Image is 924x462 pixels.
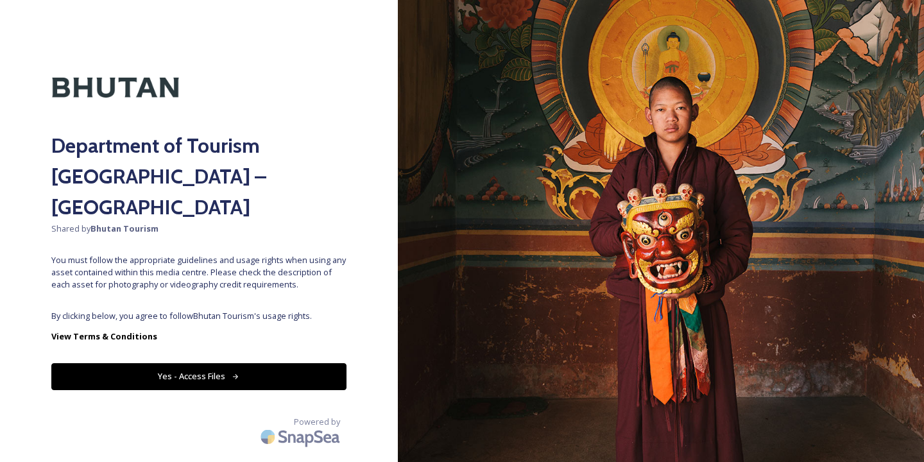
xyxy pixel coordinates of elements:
strong: View Terms & Conditions [51,330,157,342]
strong: Bhutan Tourism [90,223,158,234]
button: Yes - Access Files [51,363,346,389]
span: By clicking below, you agree to follow Bhutan Tourism 's usage rights. [51,310,346,322]
img: SnapSea Logo [257,422,346,452]
img: Kingdom-of-Bhutan-Logo.png [51,51,180,124]
a: View Terms & Conditions [51,329,346,344]
span: Shared by [51,223,346,235]
span: Powered by [294,416,340,428]
h2: Department of Tourism [GEOGRAPHIC_DATA] – [GEOGRAPHIC_DATA] [51,130,346,223]
span: You must follow the appropriate guidelines and usage rights when using any asset contained within... [51,254,346,291]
